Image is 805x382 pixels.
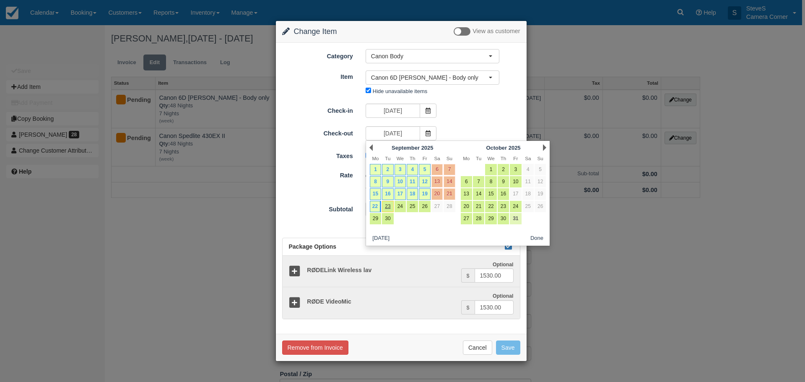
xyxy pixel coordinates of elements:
[434,156,440,161] span: Saturday
[467,273,470,279] small: $
[395,188,406,200] a: 17
[461,188,472,200] a: 13
[522,188,534,200] a: 18
[431,201,443,212] a: 27
[392,145,420,151] span: September
[510,188,521,200] a: 17
[486,145,507,151] span: October
[382,201,393,212] a: 23
[510,176,521,187] a: 10
[294,27,337,36] span: Change Item
[372,156,379,161] span: Monday
[276,202,359,214] label: Subtotal
[538,156,543,161] span: Sunday
[510,213,521,224] a: 31
[370,188,381,200] a: 15
[498,176,509,187] a: 9
[289,243,337,250] span: Package Options
[543,144,546,151] a: Next
[382,213,393,224] a: 30
[496,340,520,355] button: Save
[498,188,509,200] a: 16
[397,156,404,161] span: Wednesday
[461,201,472,212] a: 20
[276,104,359,115] label: Check-in
[444,201,455,212] a: 28
[510,164,521,175] a: 3
[423,156,427,161] span: Friday
[444,188,455,200] a: 21
[382,164,393,175] a: 2
[419,201,430,212] a: 26
[276,168,359,180] label: Rate
[283,287,520,319] a: RØDE VideoMic Optional $
[371,73,488,82] span: Canon 6D [PERSON_NAME] - Body only
[431,176,443,187] a: 13
[498,201,509,212] a: 23
[485,164,496,175] a: 1
[476,156,481,161] span: Tuesday
[498,164,509,175] a: 2
[382,188,393,200] a: 16
[370,201,381,212] a: 22
[485,213,496,224] a: 29
[473,213,484,224] a: 28
[525,156,531,161] span: Saturday
[493,262,514,268] strong: Optional
[498,213,509,224] a: 30
[276,49,359,61] label: Category
[473,201,484,212] a: 21
[444,176,455,187] a: 14
[373,88,427,94] label: Hide unavailable items
[395,201,406,212] a: 24
[301,299,461,305] h5: RØDE VideoMic
[493,293,514,299] strong: Optional
[370,213,381,224] a: 29
[370,164,381,175] a: 1
[485,176,496,187] a: 8
[522,164,534,175] a: 4
[371,52,488,60] span: Canon Body
[447,156,452,161] span: Sunday
[419,164,430,175] a: 5
[369,233,393,244] button: [DATE]
[522,201,534,212] a: 25
[535,176,546,187] a: 12
[473,188,484,200] a: 14
[473,28,520,35] span: View as customer
[535,201,546,212] a: 26
[276,70,359,81] label: Item
[431,188,443,200] a: 20
[513,156,518,161] span: Friday
[382,176,393,187] a: 9
[501,156,506,161] span: Thursday
[461,176,472,187] a: 6
[359,169,527,197] div: 48 Nights 7 Nights
[395,176,406,187] a: 10
[527,233,547,244] button: Done
[463,156,470,161] span: Monday
[276,126,359,138] label: Check-out
[407,201,418,212] a: 25
[535,188,546,200] a: 19
[370,176,381,187] a: 8
[421,145,434,151] span: 2025
[395,164,406,175] a: 3
[510,201,521,212] a: 24
[410,156,415,161] span: Thursday
[282,340,348,355] button: Remove from Invoice
[276,149,359,161] label: Taxes
[366,70,499,85] button: Canon 6D [PERSON_NAME] - Body only
[301,267,461,273] h5: RØDELink Wireless lav
[485,188,496,200] a: 15
[461,213,472,224] a: 27
[407,188,418,200] a: 18
[419,176,430,187] a: 12
[283,256,520,288] a: RØDELink Wireless lav Optional $
[509,145,521,151] span: 2025
[485,201,496,212] a: 22
[407,176,418,187] a: 11
[431,164,443,175] a: 6
[366,49,499,63] button: Canon Body
[369,144,373,151] a: Prev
